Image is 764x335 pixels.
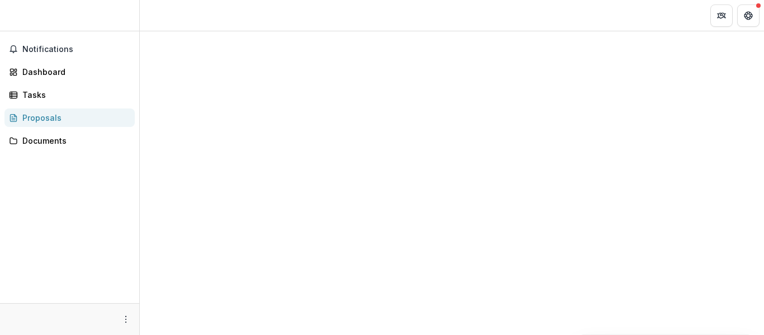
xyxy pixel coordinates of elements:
[710,4,733,27] button: Partners
[22,66,126,78] div: Dashboard
[22,135,126,147] div: Documents
[22,112,126,124] div: Proposals
[4,131,135,150] a: Documents
[119,313,133,326] button: More
[22,89,126,101] div: Tasks
[4,63,135,81] a: Dashboard
[4,40,135,58] button: Notifications
[4,108,135,127] a: Proposals
[4,86,135,104] a: Tasks
[737,4,760,27] button: Get Help
[22,45,130,54] span: Notifications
